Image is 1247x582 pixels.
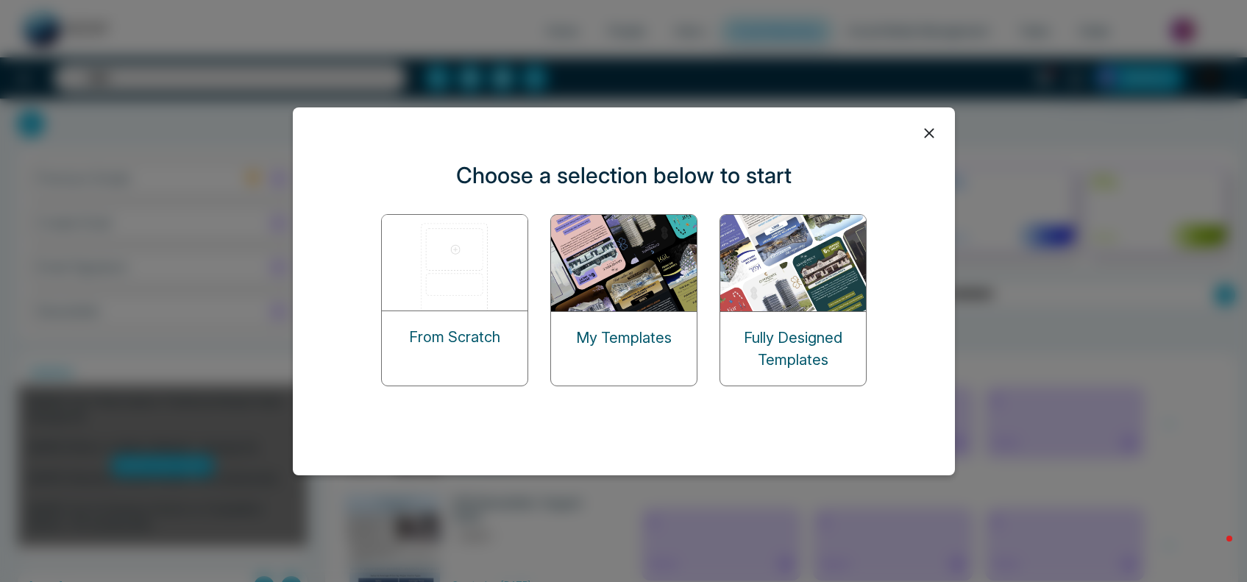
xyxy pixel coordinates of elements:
[1197,532,1232,567] iframe: Intercom live chat
[720,215,867,311] img: designed-templates.png
[576,327,672,349] p: My Templates
[456,159,792,192] p: Choose a selection below to start
[382,215,529,310] img: start-from-scratch.png
[720,327,866,371] p: Fully Designed Templates
[409,326,500,348] p: From Scratch
[551,215,698,311] img: my-templates.png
